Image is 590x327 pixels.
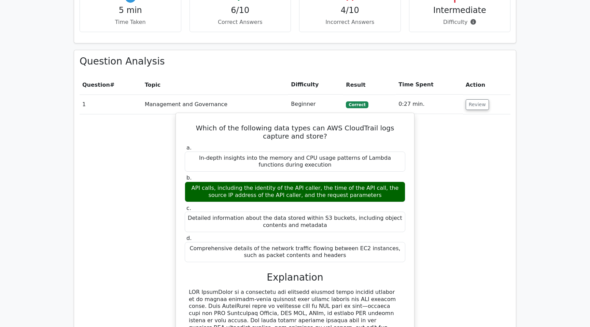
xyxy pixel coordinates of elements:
[85,5,175,15] h4: 5 min
[185,212,405,232] div: Detailed information about the data stored within S3 buckets, including object contents and metadata
[85,18,175,26] p: Time Taken
[185,242,405,262] div: Comprehensive details of the network traffic flowing between EC2 instances, such as packet conten...
[186,144,192,151] span: a.
[396,75,463,95] th: Time Spent
[346,101,368,108] span: Correct
[142,75,288,95] th: Topic
[186,205,191,211] span: c.
[185,182,405,202] div: API calls, including the identity of the API caller, the time of the API call, the source IP addr...
[415,5,505,15] h4: Intermediate
[396,95,463,114] td: 0:27 min.
[305,5,395,15] h4: 4/10
[80,56,510,67] h3: Question Analysis
[305,18,395,26] p: Incorrect Answers
[186,174,192,181] span: b.
[288,95,343,114] td: Beginner
[343,75,396,95] th: Result
[184,124,406,140] h5: Which of the following data types can AWS CloudTrail logs capture and store?
[463,75,510,95] th: Action
[80,75,142,95] th: #
[415,18,505,26] p: Difficulty
[195,5,285,15] h4: 6/10
[82,82,110,88] span: Question
[186,235,192,241] span: d.
[142,95,288,114] td: Management and Governance
[189,272,401,283] h3: Explanation
[80,95,142,114] td: 1
[195,18,285,26] p: Correct Answers
[288,75,343,95] th: Difficulty
[185,152,405,172] div: In-depth insights into the memory and CPU usage patterns of Lambda functions during execution
[466,99,489,110] button: Review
